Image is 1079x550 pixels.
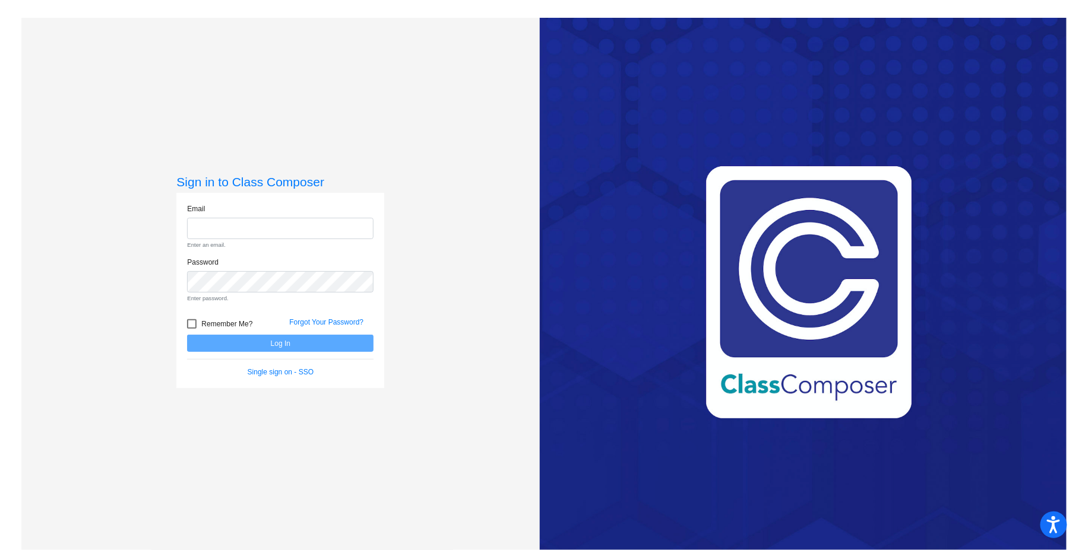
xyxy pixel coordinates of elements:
[187,294,374,303] small: Enter password.
[187,204,205,214] label: Email
[201,317,252,331] span: Remember Me?
[176,174,384,189] h3: Sign in to Class Composer
[187,335,374,352] button: Log In
[187,241,374,249] small: Enter an email.
[289,318,363,326] a: Forgot Your Password?
[248,368,314,376] a: Single sign on - SSO
[187,257,219,268] label: Password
